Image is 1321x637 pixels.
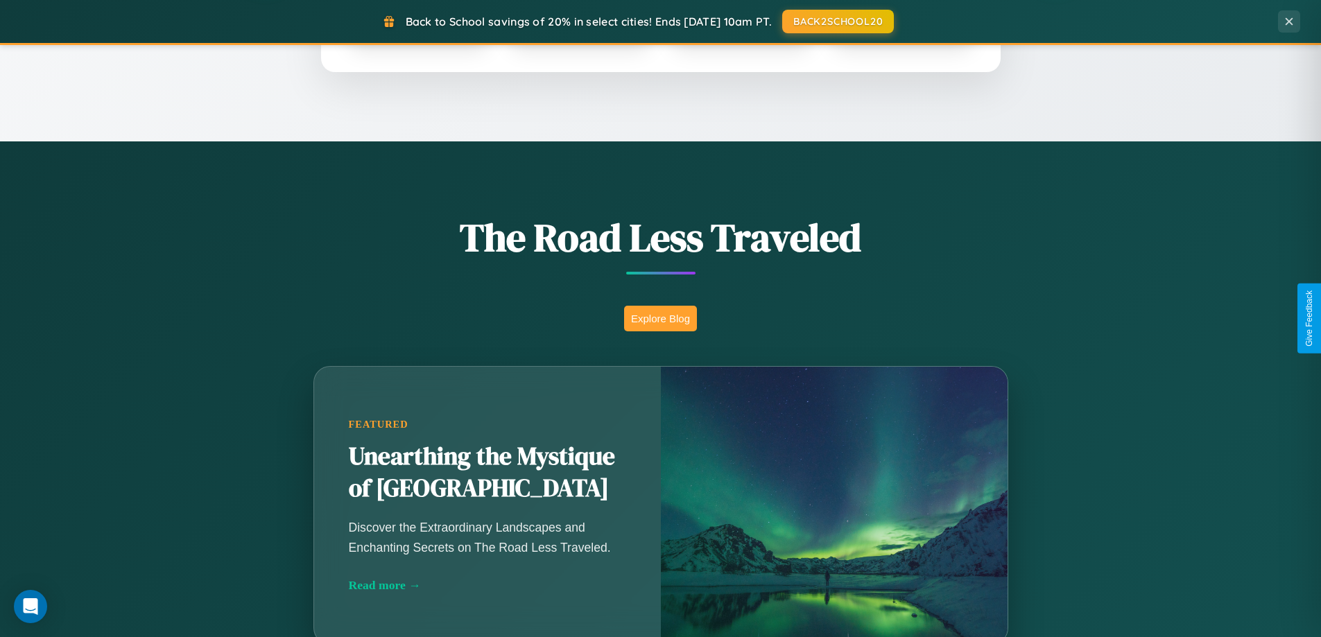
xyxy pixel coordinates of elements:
[1304,290,1314,347] div: Give Feedback
[349,419,626,430] div: Featured
[406,15,772,28] span: Back to School savings of 20% in select cities! Ends [DATE] 10am PT.
[349,518,626,557] p: Discover the Extraordinary Landscapes and Enchanting Secrets on The Road Less Traveled.
[245,211,1077,264] h1: The Road Less Traveled
[782,10,894,33] button: BACK2SCHOOL20
[14,590,47,623] div: Open Intercom Messenger
[349,578,626,593] div: Read more →
[349,441,626,505] h2: Unearthing the Mystique of [GEOGRAPHIC_DATA]
[624,306,697,331] button: Explore Blog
